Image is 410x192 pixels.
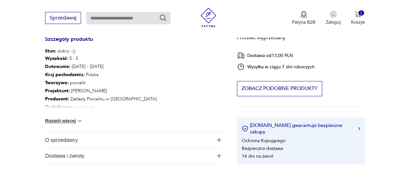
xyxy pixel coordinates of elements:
h3: Szczegóły produktu [45,37,221,48]
p: Zaloguj [326,19,341,25]
img: Ikona dostawy [237,51,245,60]
p: sygnatura [45,103,221,111]
img: Info icon [71,49,77,54]
b: Wysokość : [45,55,68,62]
b: Tworzywo : [45,80,69,86]
button: Ikona plusaO sprzedawcy [45,132,221,148]
button: Sprzedawaj [45,12,81,24]
span: O sprzedawcy [45,132,213,148]
img: Ikona certyfikatu [242,125,248,132]
li: Ochrona Kupującego [242,137,286,143]
b: Kraj pochodzenia : [45,72,85,78]
p: [DATE] - [DATE] [45,62,221,71]
button: [DOMAIN_NAME] gwarantuje bezpieczne zakupy [242,122,360,135]
li: 14 dni na zwrot [242,153,273,159]
img: Ikona medalu [300,11,307,18]
img: Ikona koszyka [355,11,361,17]
p: 5 - 5 [45,54,221,62]
b: Dodatkowe : [45,104,72,110]
img: chevron down [76,118,83,124]
b: Producent : [45,96,69,102]
div: Dostawa od 13,00 PLN [237,51,315,60]
li: Bezpieczna dostawa [242,145,283,151]
p: Polska [45,71,221,79]
button: Szukaj [159,14,167,22]
div: Wysyłka w ciągu 7 dni roboczych [237,63,315,71]
div: 2 [358,10,364,16]
img: Ikona strzałki w prawo [358,127,360,130]
button: Rozwiń więcej [45,118,83,124]
button: 2Koszyk [351,11,365,25]
img: Ikonka użytkownika [330,11,336,17]
b: Datowanie : [45,63,70,70]
span: dobry [45,48,69,54]
p: Koszyk [351,19,365,25]
button: Zaloguj [326,11,341,25]
button: Ikona plusaDostawa i zwroty [45,148,221,164]
b: Projektant : [45,88,70,94]
p: Patyna B2B [292,19,315,25]
a: Sprzedawaj [45,16,81,21]
p: Zakłady Porcelitu w [GEOGRAPHIC_DATA] [45,95,221,103]
a: Ikona medaluPatyna B2B [292,11,315,25]
img: Patyna - sklep z meblami i dekoracjami vintage [199,8,218,27]
img: Ikona plusa [217,138,221,142]
img: Ikona plusa [217,153,221,158]
span: Dostawa i zwroty [45,148,213,164]
p: [PERSON_NAME] [45,87,221,95]
button: Zobacz podobne produkty [237,81,322,96]
p: porcelit [45,79,221,87]
b: Stan: [45,48,56,54]
button: Patyna B2B [292,11,315,25]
